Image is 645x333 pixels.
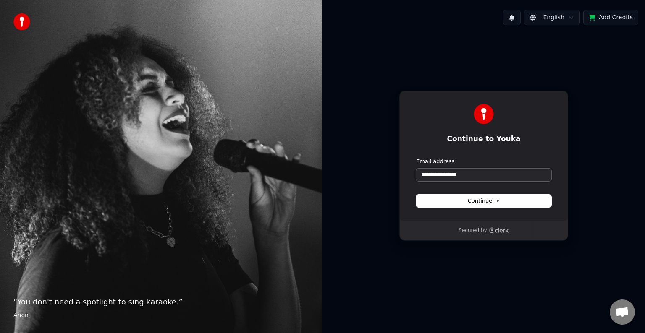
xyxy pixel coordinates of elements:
img: youka [13,13,30,30]
p: “ You don't need a spotlight to sing karaoke. ” [13,296,309,308]
p: Secured by [459,227,487,234]
button: Continue [416,195,551,207]
h1: Continue to Youka [416,134,551,144]
span: Continue [468,197,500,205]
label: Email address [416,158,454,165]
button: Add Credits [583,10,638,25]
div: Open chat [610,299,635,325]
a: Clerk logo [489,227,509,233]
img: Youka [474,104,494,124]
footer: Anon [13,311,309,320]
